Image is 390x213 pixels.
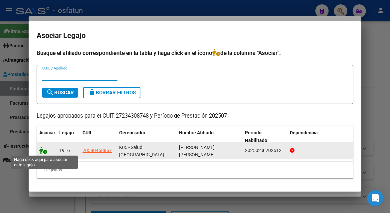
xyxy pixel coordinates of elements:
[39,130,55,135] span: Asociar
[37,126,57,148] datatable-header-cell: Asociar
[59,130,74,135] span: Legajo
[37,29,353,42] h2: Asociar Legajo
[179,130,214,135] span: Nombre Afiliado
[176,126,243,148] datatable-header-cell: Nombre Afiliado
[116,126,176,148] datatable-header-cell: Gerenciador
[83,148,112,153] span: 20580458867
[37,112,353,120] p: Legajos aprobados para el CUIT 27234308748 y Período de Prestación 202507
[119,145,164,158] span: K05 - Salud [GEOGRAPHIC_DATA]
[288,126,354,148] datatable-header-cell: Dependencia
[83,87,140,98] button: Borrar Filtros
[59,148,70,153] span: 1916
[80,126,116,148] datatable-header-cell: CUIL
[42,88,78,98] button: Buscar
[243,126,288,148] datatable-header-cell: Periodo Habilitado
[179,145,215,158] span: PALACIOS LAIME NICOLAS ALEJANDRO
[46,88,54,96] mat-icon: search
[46,90,74,96] span: Buscar
[88,90,136,96] span: Borrar Filtros
[290,130,318,135] span: Dependencia
[88,88,96,96] mat-icon: delete
[37,49,353,57] h4: Busque el afiliado correspondiente en la tabla y haga click en el ícono de la columna "Asociar".
[37,162,353,178] div: 1 registros
[367,190,383,206] div: Open Intercom Messenger
[119,130,145,135] span: Gerenciador
[57,126,80,148] datatable-header-cell: Legajo
[245,130,268,143] span: Periodo Habilitado
[245,147,285,154] div: 202502 a 202512
[83,130,93,135] span: CUIL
